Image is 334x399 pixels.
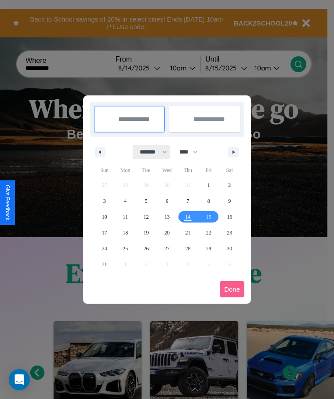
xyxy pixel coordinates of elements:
button: 18 [115,225,135,241]
span: 13 [164,209,170,225]
button: 2 [219,177,240,193]
span: 12 [144,209,149,225]
span: 30 [227,241,232,256]
span: 2 [228,177,231,193]
span: Fri [198,163,219,177]
button: 9 [219,193,240,209]
button: 13 [156,209,177,225]
span: 8 [207,193,210,209]
span: 17 [102,225,107,241]
span: 20 [164,225,170,241]
button: 19 [136,225,156,241]
button: 7 [178,193,198,209]
span: 22 [206,225,211,241]
button: 20 [156,225,177,241]
button: 26 [136,241,156,256]
span: 16 [227,209,232,225]
span: 1 [207,177,210,193]
button: 3 [94,193,115,209]
button: 14 [178,209,198,225]
span: 26 [144,241,149,256]
span: 4 [124,193,127,209]
button: 23 [219,225,240,241]
button: 28 [178,241,198,256]
span: Mon [115,163,135,177]
button: 1 [198,177,219,193]
span: 28 [185,241,190,256]
button: 29 [198,241,219,256]
button: 4 [115,193,135,209]
span: Wed [156,163,177,177]
button: 21 [178,225,198,241]
span: 3 [103,193,106,209]
div: Open Intercom Messenger [9,369,30,390]
button: 24 [94,241,115,256]
span: 10 [102,209,107,225]
button: 10 [94,209,115,225]
button: 5 [136,193,156,209]
span: Thu [178,163,198,177]
button: 8 [198,193,219,209]
button: 31 [94,256,115,272]
button: 6 [156,193,177,209]
button: 16 [219,209,240,225]
button: 22 [198,225,219,241]
button: Done [220,281,244,297]
button: 15 [198,209,219,225]
button: 25 [115,241,135,256]
span: Sun [94,163,115,177]
span: 27 [164,241,170,256]
span: 5 [145,193,148,209]
button: 11 [115,209,135,225]
span: 7 [186,193,189,209]
button: 17 [94,225,115,241]
span: 14 [185,209,190,225]
span: 23 [227,225,232,241]
span: 21 [185,225,190,241]
span: 11 [123,209,128,225]
span: 24 [102,241,107,256]
span: 9 [228,193,231,209]
span: 29 [206,241,211,256]
div: Give Feedback [4,185,11,220]
span: 19 [144,225,149,241]
button: 12 [136,209,156,225]
span: 31 [102,256,107,272]
span: 18 [123,225,128,241]
span: 15 [206,209,211,225]
span: 25 [123,241,128,256]
span: 6 [166,193,168,209]
button: 27 [156,241,177,256]
span: Sat [219,163,240,177]
span: Tue [136,163,156,177]
button: 30 [219,241,240,256]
